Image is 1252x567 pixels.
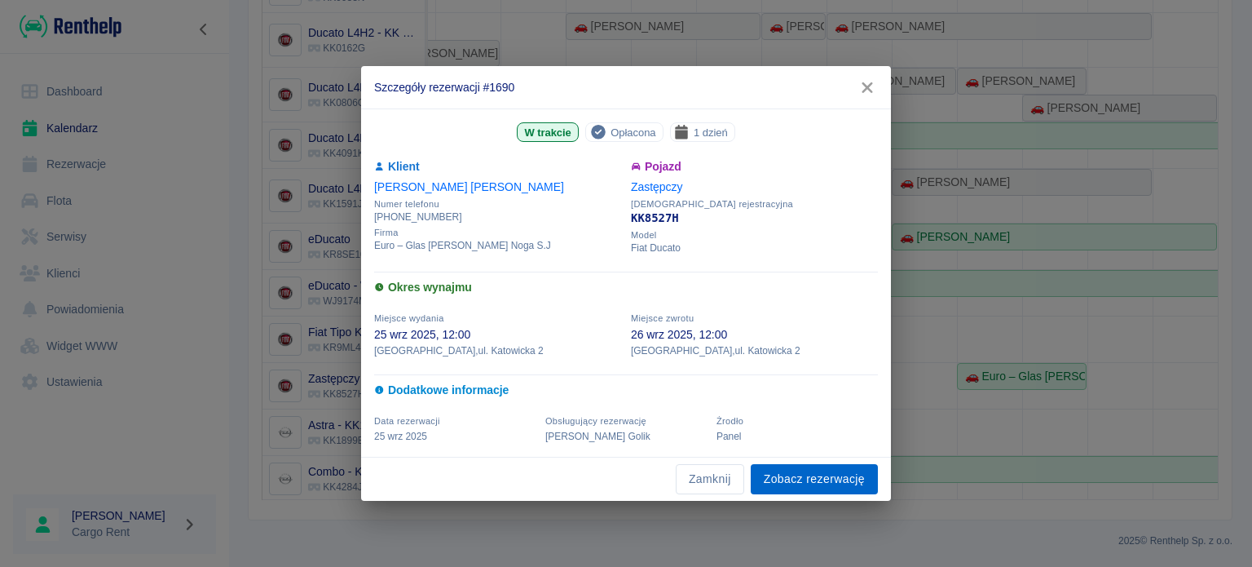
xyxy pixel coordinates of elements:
[631,210,878,227] p: KK8527H
[716,429,878,444] p: Panel
[631,326,878,343] p: 26 wrz 2025, 12:00
[716,416,743,426] span: Żrodło
[687,124,734,141] span: 1 dzień
[374,313,444,323] span: Miejsce wydania
[631,158,878,175] h6: Pojazd
[374,416,440,426] span: Data rezerwacji
[631,343,878,358] p: [GEOGRAPHIC_DATA] , ul. Katowicka 2
[518,124,577,141] span: W trakcie
[676,464,744,494] button: Zamknij
[374,326,621,343] p: 25 wrz 2025, 12:00
[374,158,621,175] h6: Klient
[631,241,878,255] p: Fiat Ducato
[374,382,878,399] h6: Dodatkowe informacje
[374,180,564,193] a: [PERSON_NAME] [PERSON_NAME]
[374,210,621,224] p: [PHONE_NUMBER]
[374,238,621,253] p: Euro – Glas [PERSON_NAME] Noga S.J
[374,199,621,210] span: Numer telefonu
[631,230,878,241] span: Model
[631,199,878,210] span: [DEMOGRAPHIC_DATA] rejestracyjna
[631,313,694,323] span: Miejsce zwrotu
[604,124,662,141] span: Opłacona
[545,416,646,426] span: Obsługujący rezerwację
[374,228,621,238] span: Firma
[545,429,707,444] p: [PERSON_NAME] Golik
[631,180,682,193] a: Zastępczy
[751,464,878,494] a: Zobacz rezerwację
[374,343,621,358] p: [GEOGRAPHIC_DATA] , ul. Katowicka 2
[374,279,878,296] h6: Okres wynajmu
[361,66,891,109] h2: Szczegóły rezerwacji #1690
[374,429,536,444] p: 25 wrz 2025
